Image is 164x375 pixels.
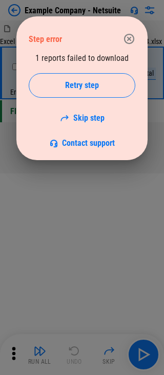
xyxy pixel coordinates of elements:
[60,113,105,123] a: Skip step
[62,138,115,148] span: Contact support
[50,139,58,147] img: Support
[29,53,135,148] div: 1 reports failed to download
[65,81,99,90] span: Retry step
[29,34,119,44] div: Step error
[29,73,135,98] button: Retry step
